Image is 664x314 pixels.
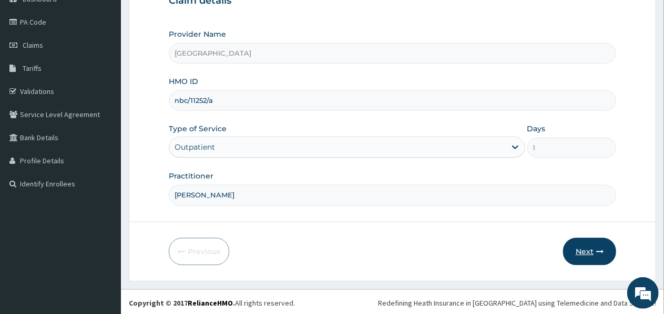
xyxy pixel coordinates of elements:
span: We're online! [61,91,145,197]
a: RelianceHMO [188,298,233,308]
div: Minimize live chat window [172,5,198,30]
div: Chat with us now [55,59,177,72]
strong: Copyright © 2017 . [129,298,235,308]
div: Outpatient [175,142,215,152]
input: Enter Name [169,185,616,205]
textarea: Type your message and hit 'Enter' [5,205,200,242]
button: Previous [169,238,229,265]
span: Tariffs [23,64,42,73]
label: Days [527,123,546,134]
input: Enter HMO ID [169,90,616,111]
span: Claims [23,40,43,50]
label: Practitioner [169,171,213,181]
label: HMO ID [169,76,198,87]
button: Next [563,238,616,265]
label: Type of Service [169,123,227,134]
label: Provider Name [169,29,226,39]
div: Redefining Heath Insurance in [GEOGRAPHIC_DATA] using Telemedicine and Data Science! [378,298,656,308]
img: d_794563401_company_1708531726252_794563401 [19,53,43,79]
